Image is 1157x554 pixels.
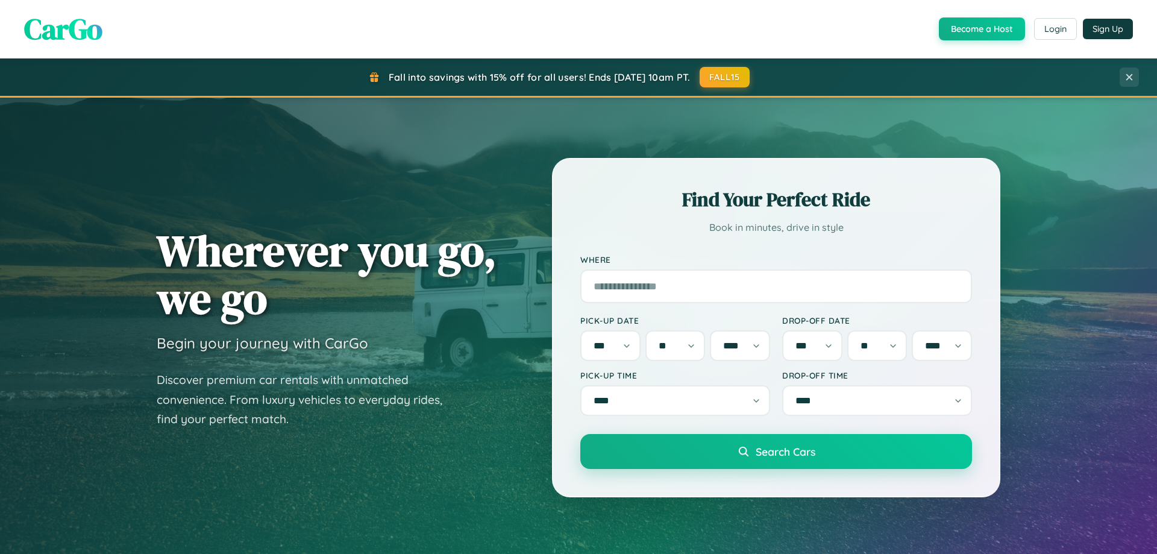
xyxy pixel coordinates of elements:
button: Sign Up [1083,19,1133,39]
label: Pick-up Date [580,315,770,326]
h1: Wherever you go, we go [157,227,497,322]
label: Drop-off Time [782,370,972,380]
h3: Begin your journey with CarGo [157,334,368,352]
button: Become a Host [939,17,1025,40]
label: Pick-up Time [580,370,770,380]
p: Book in minutes, drive in style [580,219,972,236]
span: CarGo [24,9,102,49]
span: Fall into savings with 15% off for all users! Ends [DATE] 10am PT. [389,71,691,83]
label: Where [580,254,972,265]
label: Drop-off Date [782,315,972,326]
button: Search Cars [580,434,972,469]
button: FALL15 [700,67,750,87]
h2: Find Your Perfect Ride [580,186,972,213]
button: Login [1034,18,1077,40]
p: Discover premium car rentals with unmatched convenience. From luxury vehicles to everyday rides, ... [157,370,458,429]
span: Search Cars [756,445,815,458]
